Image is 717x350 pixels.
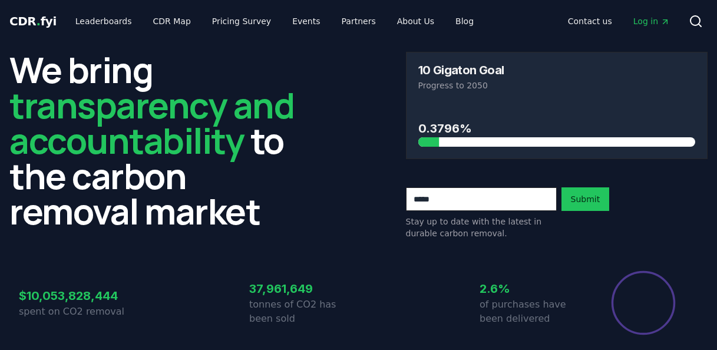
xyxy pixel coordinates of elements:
h3: 10 Gigaton Goal [418,64,504,76]
p: spent on CO2 removal [19,305,128,319]
h2: We bring to the carbon removal market [9,52,312,229]
a: Blog [446,11,483,32]
a: Partners [332,11,385,32]
h3: $10,053,828,444 [19,287,128,305]
a: Log in [624,11,679,32]
a: Contact us [559,11,622,32]
p: tonnes of CO2 has been sold [249,298,359,326]
p: of purchases have been delivered [480,298,589,326]
p: Stay up to date with the latest in durable carbon removal. [406,216,557,239]
a: CDR Map [144,11,200,32]
nav: Main [66,11,483,32]
button: Submit [561,187,610,211]
h3: 0.3796% [418,120,696,137]
span: CDR fyi [9,14,57,28]
a: Pricing Survey [203,11,280,32]
nav: Main [559,11,679,32]
a: About Us [388,11,444,32]
div: Percentage of sales delivered [610,270,676,336]
span: . [37,14,41,28]
span: transparency and accountability [9,81,294,164]
p: Progress to 2050 [418,80,696,91]
span: Log in [633,15,670,27]
a: Events [283,11,329,32]
h3: 37,961,649 [249,280,359,298]
a: Leaderboards [66,11,141,32]
h3: 2.6% [480,280,589,298]
a: CDR.fyi [9,13,57,29]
